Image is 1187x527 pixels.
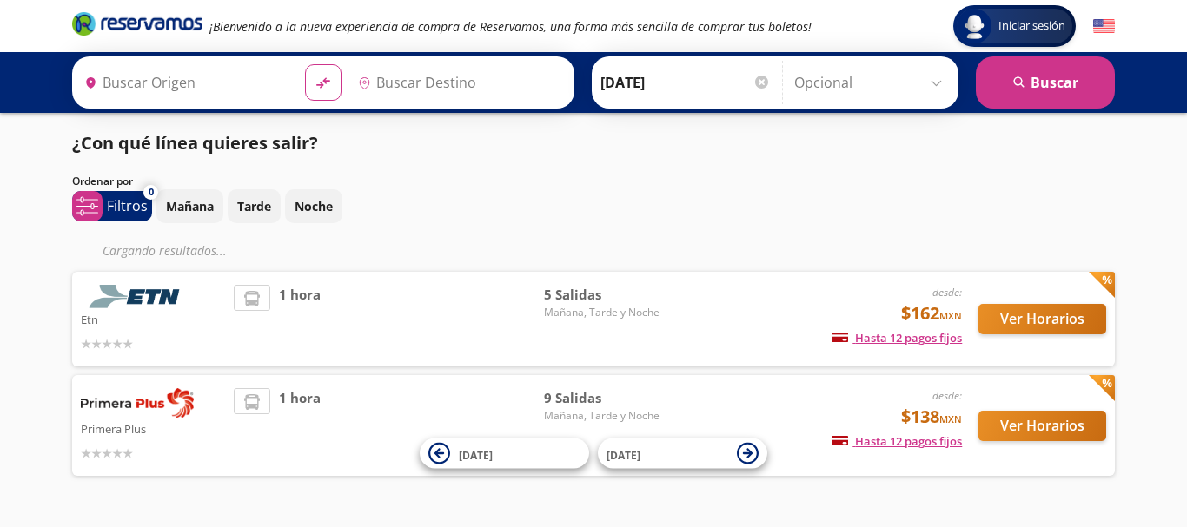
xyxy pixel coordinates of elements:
button: [DATE] [420,438,589,469]
button: [DATE] [598,438,767,469]
img: Etn [81,285,194,308]
em: Cargando resultados ... [103,242,227,259]
em: ¡Bienvenido a la nueva experiencia de compra de Reservamos, una forma más sencilla de comprar tus... [209,18,812,35]
span: Hasta 12 pagos fijos [832,330,962,346]
p: Mañana [166,197,214,215]
p: Ordenar por [72,174,133,189]
button: Noche [285,189,342,223]
p: ¿Con qué línea quieres salir? [72,130,318,156]
p: Noche [295,197,333,215]
span: Mañana, Tarde y Noche [544,305,666,320]
p: Filtros [107,195,148,216]
button: English [1093,16,1115,37]
input: Opcional [794,61,950,104]
input: Buscar Origen [77,61,291,104]
button: Mañana [156,189,223,223]
input: Buscar Destino [351,61,565,104]
span: 1 hora [279,285,321,353]
span: 1 hora [279,388,321,463]
p: Primera Plus [81,418,225,438]
a: Brand Logo [72,10,202,42]
p: Etn [81,308,225,329]
button: Ver Horarios [978,411,1106,441]
p: Tarde [237,197,271,215]
button: Ver Horarios [978,304,1106,334]
img: Primera Plus [81,388,194,418]
span: Mañana, Tarde y Noche [544,408,666,424]
span: [DATE] [607,447,640,462]
small: MXN [939,412,962,425]
button: Tarde [228,189,281,223]
i: Brand Logo [72,10,202,36]
button: 0Filtros [72,191,152,221]
span: Hasta 12 pagos fijos [832,433,962,449]
span: $162 [901,300,962,326]
span: Iniciar sesión [991,17,1072,35]
span: 0 [149,185,154,200]
em: desde: [932,285,962,300]
span: 9 Salidas [544,388,666,408]
span: [DATE] [459,447,493,462]
input: Elegir Fecha [600,61,771,104]
em: desde: [932,388,962,403]
button: Buscar [976,56,1115,109]
span: 5 Salidas [544,285,666,305]
small: MXN [939,309,962,322]
span: $138 [901,404,962,430]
